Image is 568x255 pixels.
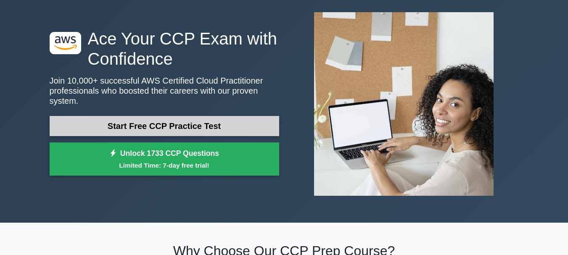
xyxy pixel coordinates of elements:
small: Limited Time: 7-day free trial! [60,160,269,170]
p: Join 10,000+ successful AWS Certified Cloud Practitioner professionals who boosted their careers ... [50,76,279,106]
h1: Ace Your CCP Exam with Confidence [50,29,279,69]
a: Unlock 1733 CCP QuestionsLimited Time: 7-day free trial! [50,142,279,176]
a: Start Free CCP Practice Test [50,116,279,136]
